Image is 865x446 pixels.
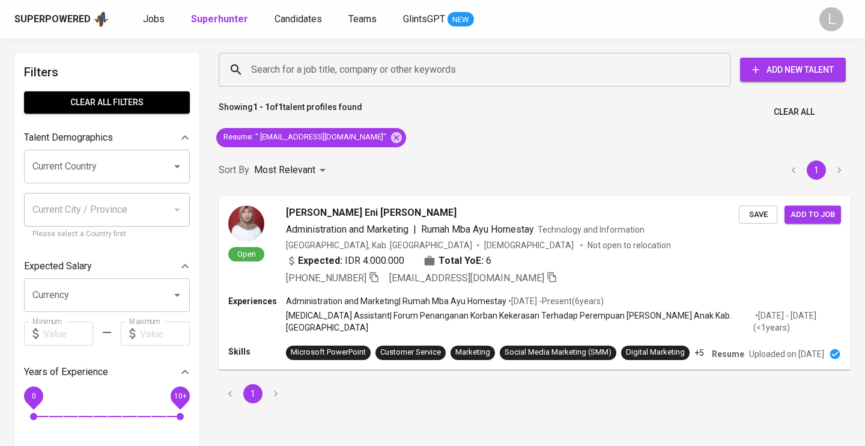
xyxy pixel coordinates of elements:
[587,239,671,251] p: Not open to relocation
[219,163,249,177] p: Sort By
[505,347,612,358] div: Social Media Marketing (SMM)
[389,272,544,284] span: [EMAIL_ADDRESS][DOMAIN_NAME]
[191,12,250,27] a: Superhunter
[253,102,270,112] b: 1 - 1
[286,310,753,334] p: [MEDICAL_DATA] Assistant | Forum Penanganan Korban Kekerasan Terhadap Perempuan [PERSON_NAME] Ana...
[14,13,91,26] div: Superpowered
[254,159,330,182] div: Most Relevant
[413,222,416,237] span: |
[31,392,35,400] span: 0
[24,365,108,379] p: Years of Experience
[286,254,404,268] div: IDR 4.000.000
[740,58,846,82] button: Add New Talent
[278,102,283,112] b: 1
[298,254,342,268] b: Expected:
[216,128,406,147] div: Resume: " [EMAIL_ADDRESS][DOMAIN_NAME]"
[286,239,472,251] div: [GEOGRAPHIC_DATA], Kab. [GEOGRAPHIC_DATA]
[455,347,490,358] div: Marketing
[24,91,190,114] button: Clear All filters
[275,13,322,25] span: Candidates
[506,295,604,307] p: • [DATE] - Present ( 6 years )
[774,105,815,120] span: Clear All
[140,322,190,346] input: Value
[24,254,190,278] div: Expected Salary
[769,101,819,123] button: Clear All
[228,206,264,242] img: 157e67ca626750385bd904ba35542460.jpg
[219,101,362,123] p: Showing of talent profiles found
[807,160,826,180] button: page 1
[24,360,190,384] div: Years of Experience
[785,206,841,224] button: Add to job
[43,322,93,346] input: Value
[421,224,534,235] span: Rumah Mba Ayu Homestay
[143,13,165,25] span: Jobs
[403,13,445,25] span: GlintsGPT
[93,10,109,28] img: app logo
[174,392,186,400] span: 10+
[348,12,379,27] a: Teams
[169,158,186,175] button: Open
[24,259,92,273] p: Expected Salary
[348,13,377,25] span: Teams
[439,254,484,268] b: Total YoE:
[448,14,474,26] span: NEW
[143,12,167,27] a: Jobs
[24,126,190,150] div: Talent Demographics
[753,310,841,334] p: • [DATE] - [DATE] ( <1 years )
[34,95,180,110] span: Clear All filters
[191,13,248,25] b: Superhunter
[286,272,366,284] span: [PHONE_NUMBER]
[216,132,393,143] span: Resume : " [EMAIL_ADDRESS][DOMAIN_NAME]"
[380,347,441,358] div: Customer Service
[219,196,851,370] a: Open[PERSON_NAME] Eni [PERSON_NAME]Administration and Marketing|Rumah Mba Ayu HomestayTechnology ...
[32,228,181,240] p: Please select a Country first
[286,295,506,307] p: Administration and Marketing | Rumah Mba Ayu Homestay
[739,206,777,224] button: Save
[14,10,109,28] a: Superpoweredapp logo
[403,12,474,27] a: GlintsGPT NEW
[819,7,843,31] div: L
[232,249,261,259] span: Open
[486,254,491,268] span: 6
[24,130,113,145] p: Talent Demographics
[749,348,824,360] p: Uploaded on [DATE]
[694,347,704,359] p: +5
[791,208,835,222] span: Add to job
[275,12,324,27] a: Candidates
[291,347,366,358] div: Microsoft PowerPoint
[169,287,186,304] button: Open
[254,163,315,177] p: Most Relevant
[626,347,685,358] div: Digital Marketing
[745,208,771,222] span: Save
[538,225,645,234] span: Technology and Information
[750,63,836,78] span: Add New Talent
[484,239,575,251] span: [DEMOGRAPHIC_DATA]
[243,384,263,403] button: page 1
[219,384,287,403] nav: pagination navigation
[228,295,286,307] p: Experiences
[712,348,744,360] p: Resume
[24,63,190,82] h6: Filters
[228,346,286,358] p: Skills
[286,206,457,220] span: [PERSON_NAME] Eni [PERSON_NAME]
[286,224,408,235] span: Administration and Marketing
[782,160,851,180] nav: pagination navigation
